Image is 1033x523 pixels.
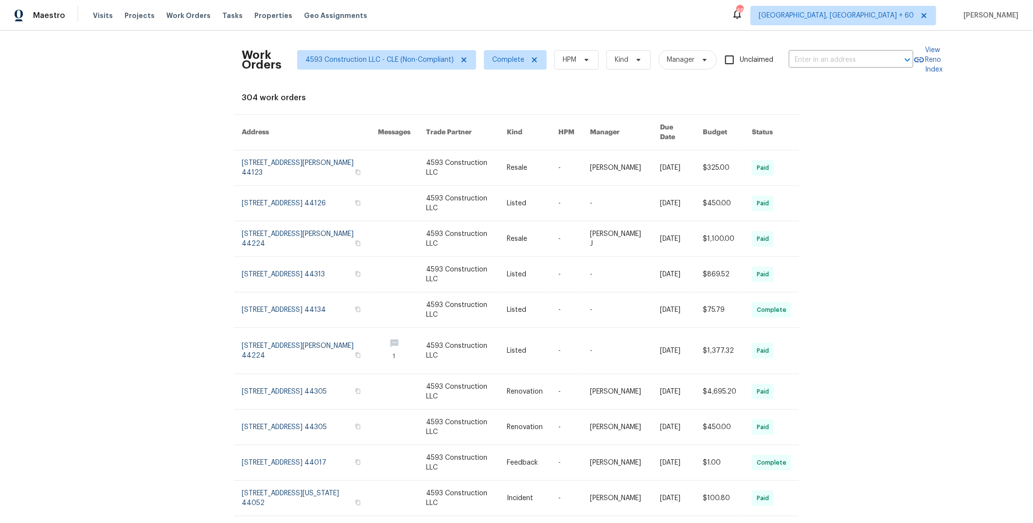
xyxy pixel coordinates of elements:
td: Listed [499,186,551,221]
td: Listed [499,328,551,374]
button: Copy Address [354,351,362,360]
span: Properties [254,11,292,20]
div: 496 [736,6,743,16]
span: Work Orders [166,11,211,20]
td: 4593 Construction LLC [418,257,499,292]
td: 4593 Construction LLC [418,374,499,410]
a: View Reno Index [913,45,943,74]
input: Enter in an address [789,53,886,68]
td: Incident [499,481,551,516]
td: Resale [499,221,551,257]
th: Kind [499,115,551,150]
td: 4593 Construction LLC [418,150,499,186]
td: Listed [499,292,551,328]
td: Renovation [499,374,551,410]
button: Copy Address [354,239,362,248]
h2: Work Orders [242,50,282,70]
th: Address [234,115,370,150]
button: Copy Address [354,422,362,431]
td: 4593 Construction LLC [418,445,499,481]
span: Maestro [33,11,65,20]
span: Tasks [222,12,243,19]
span: Geo Assignments [304,11,367,20]
button: Open [901,53,914,67]
button: Copy Address [354,458,362,467]
td: [PERSON_NAME] J [583,221,653,257]
td: - [551,221,583,257]
td: - [583,186,653,221]
button: Copy Address [354,168,362,177]
td: - [551,410,583,445]
td: Feedback [499,445,551,481]
th: HPM [551,115,583,150]
td: 4593 Construction LLC [418,292,499,328]
td: - [551,257,583,292]
td: 4593 Construction LLC [418,186,499,221]
td: - [551,328,583,374]
span: Projects [125,11,155,20]
td: [PERSON_NAME] [583,445,653,481]
span: [GEOGRAPHIC_DATA], [GEOGRAPHIC_DATA] + 60 [759,11,914,20]
div: 304 work orders [242,93,791,103]
button: Copy Address [354,198,362,207]
td: - [551,150,583,186]
th: Status [744,115,799,150]
td: - [551,445,583,481]
span: Unclaimed [740,55,773,65]
span: Manager [667,55,695,65]
td: 4593 Construction LLC [418,221,499,257]
td: - [551,292,583,328]
span: 4593 Construction LLC - CLE (Non-Compliant) [305,55,454,65]
th: Trade Partner [418,115,499,150]
td: 4593 Construction LLC [418,410,499,445]
span: HPM [563,55,576,65]
td: [PERSON_NAME] [583,481,653,516]
td: 4593 Construction LLC [418,481,499,516]
td: - [551,186,583,221]
button: Copy Address [354,387,362,396]
td: - [583,328,653,374]
td: [PERSON_NAME] [583,150,653,186]
td: - [583,292,653,328]
span: Complete [492,55,524,65]
th: Messages [370,115,418,150]
td: - [551,374,583,410]
th: Budget [695,115,744,150]
span: [PERSON_NAME] [960,11,1018,20]
button: Copy Address [354,270,362,278]
td: [PERSON_NAME] [583,410,653,445]
span: Kind [615,55,628,65]
td: 4593 Construction LLC [418,328,499,374]
td: - [551,481,583,516]
td: Resale [499,150,551,186]
th: Manager [583,115,653,150]
td: Renovation [499,410,551,445]
span: Visits [93,11,113,20]
button: Copy Address [354,498,362,507]
td: Listed [499,257,551,292]
td: [PERSON_NAME] [583,374,653,410]
button: Copy Address [354,305,362,314]
th: Due Date [653,115,695,150]
td: - [583,257,653,292]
